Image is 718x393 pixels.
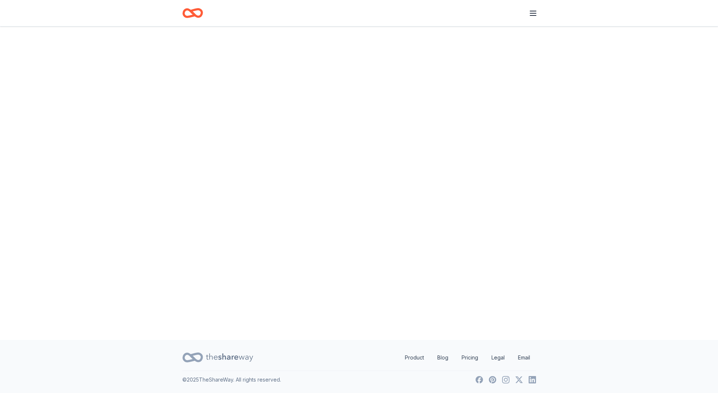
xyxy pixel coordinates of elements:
a: Email [512,350,536,365]
a: Product [399,350,430,365]
p: © 2025 TheShareWay. All rights reserved. [182,375,281,384]
nav: quick links [399,350,536,365]
a: Legal [486,350,511,365]
a: Home [182,4,203,22]
a: Blog [431,350,454,365]
a: Pricing [456,350,484,365]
